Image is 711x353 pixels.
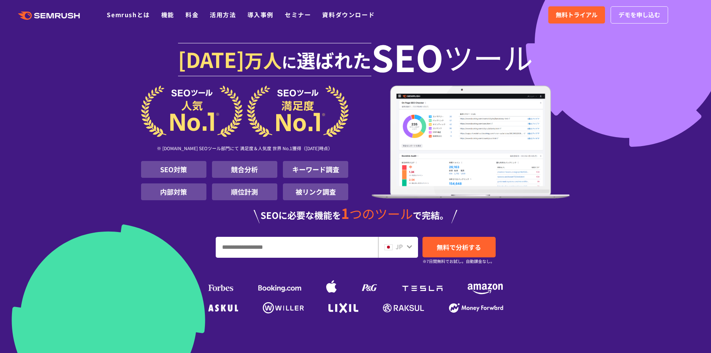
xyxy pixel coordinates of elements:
[210,10,236,19] a: 活用方法
[216,237,378,257] input: URL、キーワードを入力してください
[396,242,403,251] span: JP
[437,242,481,252] span: 無料で分析する
[371,42,443,72] span: SEO
[556,10,598,20] span: 無料トライアル
[141,161,206,178] li: SEO対策
[297,46,371,73] span: 選ばれた
[141,183,206,200] li: 内部対策
[282,51,297,72] span: に
[161,10,174,19] a: 機能
[341,203,349,223] span: 1
[185,10,199,19] a: 料金
[212,161,277,178] li: 競合分析
[413,208,449,222] span: で完結。
[422,258,495,265] small: ※7日間無料でお試し。自動課金なし。
[618,10,660,20] span: デモを申し込む
[285,10,311,19] a: セミナー
[107,10,150,19] a: Semrushとは
[244,46,282,73] span: 万人
[283,161,348,178] li: キーワード調査
[349,204,413,223] span: つのツール
[283,183,348,200] li: 被リンク調査
[141,137,349,161] div: ※ [DOMAIN_NAME] SEOツール部門にて 満足度＆人気度 世界 No.1獲得（[DATE]時点）
[443,42,533,72] span: ツール
[178,44,244,74] span: [DATE]
[548,6,605,24] a: 無料トライアル
[322,10,375,19] a: 資料ダウンロード
[611,6,668,24] a: デモを申し込む
[212,183,277,200] li: 順位計測
[141,206,570,223] div: SEOに必要な機能を
[247,10,274,19] a: 導入事例
[422,237,496,257] a: 無料で分析する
